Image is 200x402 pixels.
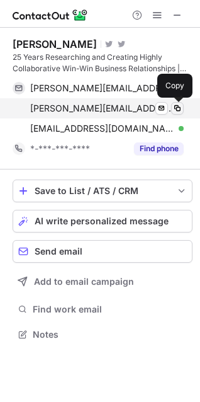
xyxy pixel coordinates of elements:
button: Notes [13,326,192,343]
button: Find work email [13,301,192,318]
span: Notes [33,329,187,340]
span: Add to email campaign [34,277,134,287]
span: Find work email [33,304,187,315]
span: [PERSON_NAME][EMAIL_ADDRESS][DOMAIN_NAME] [30,83,174,94]
button: Reveal Button [134,142,184,155]
span: [PERSON_NAME][EMAIL_ADDRESS][DOMAIN_NAME] [30,103,174,114]
span: AI write personalized message [35,216,169,226]
button: AI write personalized message [13,210,192,233]
img: ContactOut v5.3.10 [13,8,88,23]
span: Send email [35,246,82,256]
button: Send email [13,240,192,263]
button: Add to email campaign [13,270,192,293]
div: Save to List / ATS / CRM [35,186,170,196]
span: [EMAIL_ADDRESS][DOMAIN_NAME] [30,123,174,134]
button: save-profile-one-click [13,180,192,202]
div: [PERSON_NAME] [13,38,97,50]
div: 25 Years Researching and Creating Highly Collaborative Win-Win Business Relationships | Internati... [13,52,192,74]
